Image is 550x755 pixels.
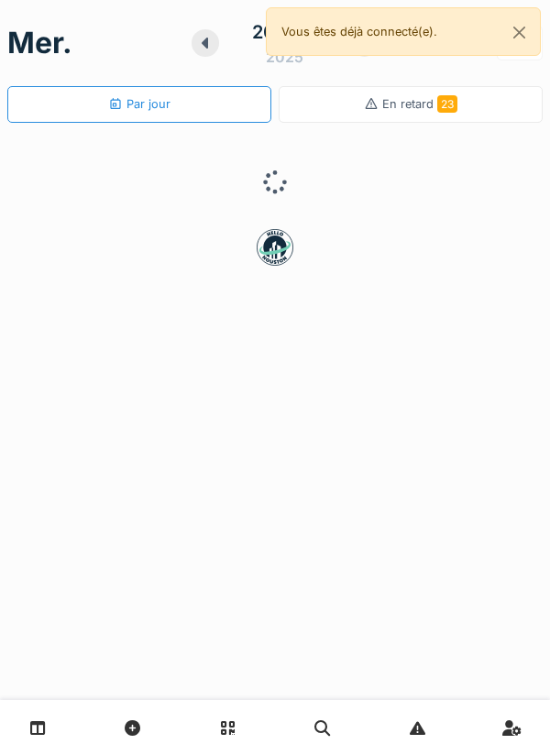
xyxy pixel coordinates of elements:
[108,95,170,113] div: Par jour
[266,7,541,56] div: Vous êtes déjà connecté(e).
[257,229,293,266] img: badge-BVDL4wpA.svg
[499,8,540,57] button: Close
[437,95,457,113] span: 23
[252,18,318,46] div: 20 août
[382,97,457,111] span: En retard
[266,46,303,68] div: 2025
[7,26,72,60] h1: mer.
